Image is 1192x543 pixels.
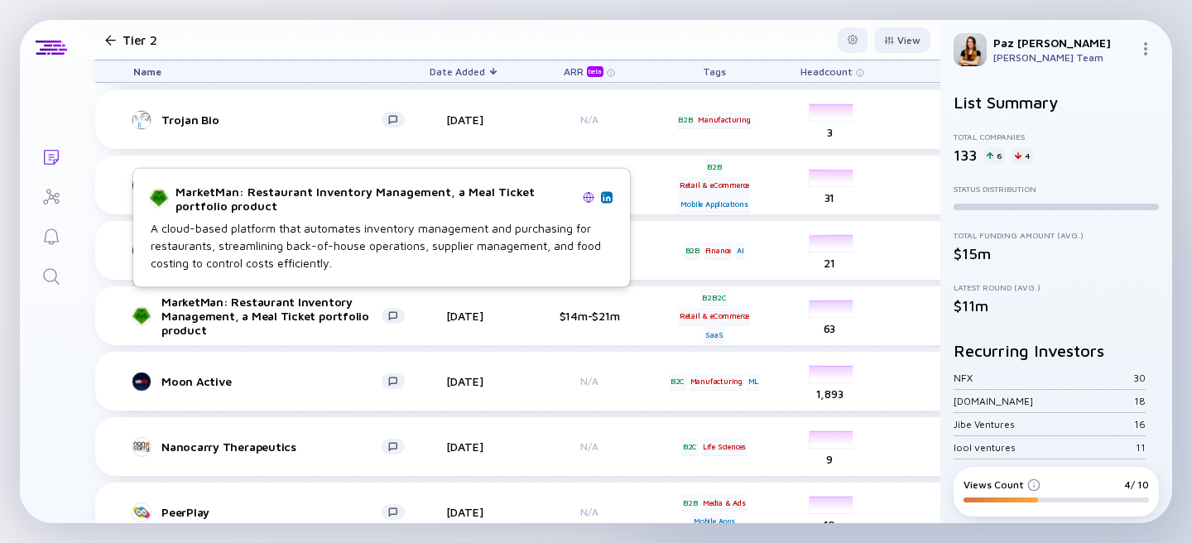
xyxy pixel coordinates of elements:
div: Jibe Ventures [954,418,1134,430]
div: Total Companies [954,132,1159,142]
a: MarketMan: Restaurant Inventory Management, a Meal Ticket portfolio product [133,295,418,337]
a: Trojan Bio [133,110,418,130]
img: MarketMan: Restaurant Inventory Management, a Meal Ticket portfolio product Website [583,191,594,203]
div: 11 [1136,441,1146,454]
div: $14m-$21m [536,309,643,323]
div: N/A [536,113,643,126]
div: 133 [954,147,977,164]
div: [DOMAIN_NAME] [954,395,1134,407]
div: Paz [PERSON_NAME] [993,36,1132,50]
div: Retail & eCommerce [678,308,751,324]
div: [PERSON_NAME] Team [993,51,1132,64]
div: B2B [684,243,701,259]
div: Name [120,60,418,82]
a: Nanocarry Therapeutics [133,437,418,457]
a: Investor Map [20,175,82,215]
img: Menu [1139,42,1152,55]
div: B2B [676,112,694,128]
div: Views Count [964,478,1041,491]
h2: Recurring Investors [954,341,1159,360]
a: Lists [20,136,82,175]
div: [DATE] [418,309,511,323]
div: NFX [954,372,1133,384]
div: [DATE] [418,440,511,454]
div: Status Distribution [954,184,1159,194]
div: SaaS [704,326,724,343]
h2: List Summary [954,93,1159,112]
div: 16 [1134,418,1146,430]
button: View [874,27,930,53]
div: Trojan Bio [161,113,382,127]
div: 6 [983,147,1005,164]
div: A cloud-based platform that automates inventory management and purchasing for restaurants, stream... [151,219,613,271]
div: 30 [1133,372,1146,384]
div: $11m [954,297,1159,315]
div: Mobile Applications [679,195,749,212]
a: Reminders [20,215,82,255]
div: 4 [1012,147,1033,164]
div: B2C [681,439,699,455]
img: Paz Profile Picture [954,33,987,66]
div: N/A [536,375,643,387]
div: B2B [681,494,699,511]
div: Nanocarry Therapeutics [161,440,382,454]
div: B2B [705,158,723,175]
div: beta [587,66,603,77]
div: ML [747,373,761,390]
div: Tags [668,60,761,82]
a: Search [20,255,82,295]
div: B2C [669,373,686,390]
div: Latest Round (Avg.) [954,282,1159,292]
div: [DATE] [418,113,511,127]
div: MarketMan: Restaurant Inventory Management, a Meal Ticket portfolio product [175,185,576,213]
div: [DATE] [418,505,511,519]
div: 4/ 10 [1124,478,1149,491]
div: Manufacturing [696,112,752,128]
div: Manufacturing [689,373,744,390]
div: Moon Active [161,374,382,388]
span: Headcount [800,65,853,78]
div: Mobile Apps [692,513,737,530]
div: [DATE] [418,374,511,388]
div: Finance [704,243,733,259]
img: MarketMan: Restaurant Inventory Management, a Meal Ticket portfolio product Linkedin Page [603,193,611,201]
div: AI [735,243,746,259]
div: Date Added [418,60,511,82]
div: Total Funding Amount (Avg.) [954,230,1159,240]
div: $15m [954,245,1159,262]
div: ARR [564,65,607,77]
div: lool ventures [954,441,1136,454]
div: N/A [536,506,643,518]
div: PeerPlay [161,505,382,519]
div: MarketMan: Restaurant Inventory Management, a Meal Ticket portfolio product [161,295,382,337]
div: Life Sciences [701,439,747,455]
div: B2B2C [700,289,728,305]
a: Moon Active [133,372,418,392]
div: 18 [1134,395,1146,407]
h1: Tier 2 [123,32,158,47]
a: PeerPlay [133,502,418,522]
div: Media & Ads [701,494,747,511]
div: N/A [536,440,643,453]
div: Retail & eCommerce [678,177,751,194]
